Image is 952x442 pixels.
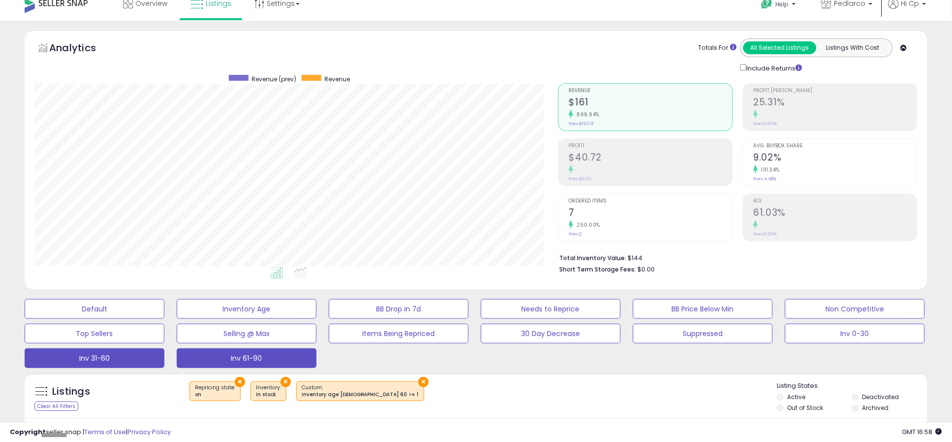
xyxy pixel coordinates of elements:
button: Inv 61-90 [177,348,317,368]
div: in stock [256,391,281,398]
h2: 9.02% [754,152,917,165]
button: Items Being Repriced [329,324,469,343]
h5: Analytics [49,41,115,57]
span: Avg. Buybox Share [754,143,917,149]
h2: $40.72 [569,152,732,165]
small: Prev: 0.00% [754,231,777,237]
button: Non Competitive [785,299,925,319]
button: × [418,377,429,387]
button: Top Sellers [25,324,164,343]
button: BB Drop in 7d [329,299,469,319]
h5: Listings [52,385,90,399]
button: Inv 31-60 [25,348,164,368]
small: Prev: 0.00% [754,121,777,127]
span: Revenue [569,88,732,94]
li: $144 [560,251,910,263]
button: Default [25,299,164,319]
span: Repricing state : [195,384,235,399]
button: Selling @ Max [177,324,317,343]
label: Archived [862,404,889,412]
span: Inventory : [256,384,281,399]
small: Prev: 2 [569,231,582,237]
h2: 61.03% [754,207,917,220]
span: Profit [PERSON_NAME] [754,88,917,94]
b: Total Inventory Value: [560,254,627,262]
h2: 25.31% [754,97,917,110]
label: Out of Stock [788,404,824,412]
small: Prev: $0.00 [569,176,592,182]
span: ROI [754,199,917,204]
div: Include Returns [733,62,814,73]
button: Suppressed [633,324,773,343]
div: inventory age [DEMOGRAPHIC_DATA] 60 >= 1 [302,391,419,398]
label: Deactivated [862,393,899,401]
span: Custom: [302,384,419,399]
span: 2025-08-11 16:58 GMT [902,427,942,437]
small: 101.34% [758,166,780,173]
button: Inv 0-30 [785,324,925,343]
label: Active [788,393,806,401]
button: Needs to Reprice [481,299,621,319]
small: 250.00% [573,221,601,229]
button: Inventory Age [177,299,317,319]
strong: Copyright [10,427,46,437]
div: Clear All Filters [34,402,78,411]
button: × [281,377,291,387]
h2: 7 [569,207,732,220]
button: All Selected Listings [743,41,817,54]
small: 899.94% [573,111,600,118]
span: $0.00 [638,265,655,274]
button: 30 Day Decrease [481,324,621,343]
button: BB Price Below Min [633,299,773,319]
div: Totals For [698,43,737,53]
button: Listings With Cost [816,41,889,54]
div: seller snap | | [10,428,171,437]
h2: $161 [569,97,732,110]
span: Revenue (prev) [252,75,297,83]
button: × [235,377,245,387]
small: Prev: 4.48% [754,176,777,182]
b: Short Term Storage Fees: [560,265,636,273]
small: Prev: $16.09 [569,121,594,127]
span: Profit [569,143,732,149]
p: Listing States: [777,381,927,391]
div: on [195,391,235,398]
span: Ordered Items [569,199,732,204]
span: Revenue [325,75,350,83]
